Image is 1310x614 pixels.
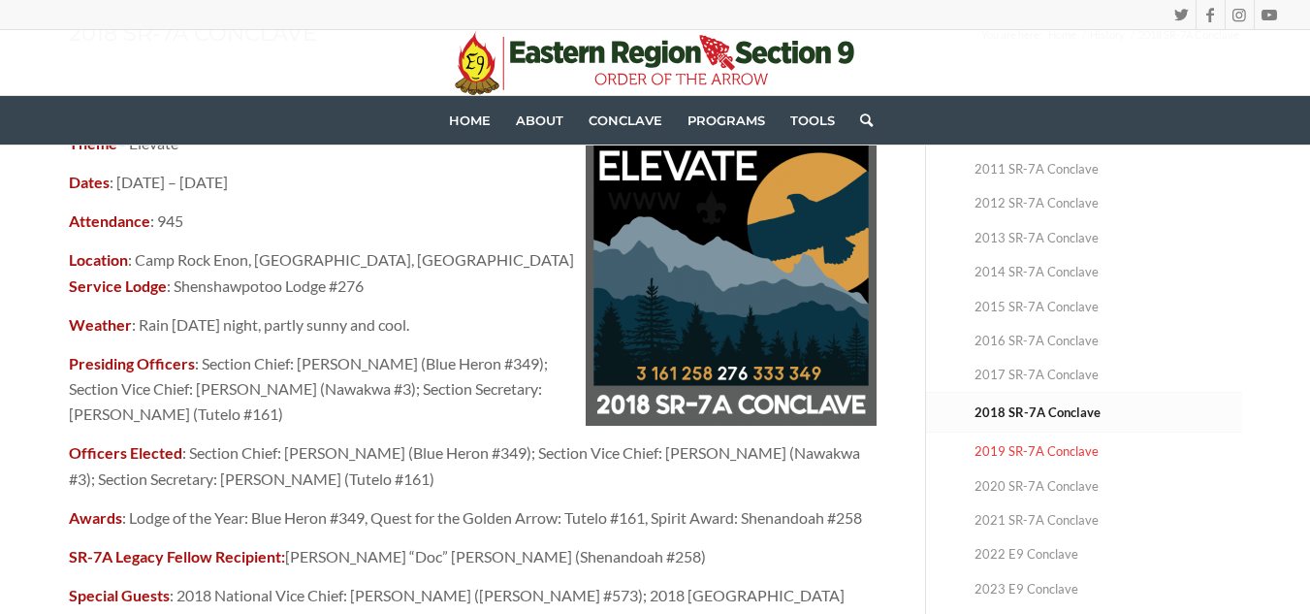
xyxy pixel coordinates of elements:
strong: Service Lodge [69,276,167,295]
span: Tools [790,113,835,128]
p: : Section Chief: [PERSON_NAME] (Blue Heron #349); Section Vice Chief: [PERSON_NAME] (Nawakwa #3);... [69,351,877,428]
a: 2020 SR-7A Conclave [975,469,1242,503]
a: Search [847,96,873,145]
strong: Dates [69,173,110,191]
a: 2012 SR-7A Conclave [975,186,1242,220]
p: : [DATE] – [DATE] [69,170,877,195]
strong: Awards [69,508,122,527]
a: 2014 SR-7A Conclave [975,255,1242,289]
a: 2022 E9 Conclave [975,537,1242,571]
strong: Officers Elected [69,443,182,462]
span: Conclave [589,113,662,128]
a: 2021 SR-7A Conclave [975,503,1242,537]
a: 2016 SR-7A Conclave [975,324,1242,358]
a: 2011 SR-7A Conclave [975,152,1242,186]
a: Programs [675,96,778,145]
a: Conclave [576,96,675,145]
p: : Camp Rock Enon, [GEOGRAPHIC_DATA], [GEOGRAPHIC_DATA] : Shenshawpotoo Lodge #276 [69,247,877,299]
a: 2023 E9 Conclave [975,572,1242,606]
strong: Presiding Officers [69,354,195,372]
a: Home [436,96,503,145]
a: 2018 SR-7A Conclave [975,394,1242,432]
p: : Lodge of the Year: Blue Heron #349, Quest for the Golden Arrow: Tutelo #161, Spirit Award: Shen... [69,505,877,531]
a: 2013 SR-7A Conclave [975,221,1242,255]
span: About [516,113,563,128]
strong: Attendance [69,211,150,230]
strong: Location [69,250,128,269]
span: Home [449,113,491,128]
a: About [503,96,576,145]
span: Programs [687,113,765,128]
a: Tools [778,96,847,145]
p: : Rain [DATE] night, partly sunny and cool. [69,312,877,338]
p: [PERSON_NAME] “Doc” [PERSON_NAME] (Shenandoah #258) [69,544,877,569]
a: 2019 SR-7A Conclave [975,435,1242,469]
p: : 945 [69,209,877,234]
a: 2015 SR-7A Conclave [975,290,1242,324]
strong: Special Guests [69,586,170,604]
strong: SR-7A Legacy Fellow Recipient: [69,547,285,566]
a: 2017 SR-7A Conclave [975,358,1242,392]
p: : Section Chief: [PERSON_NAME] (Blue Heron #349); Section Vice Chief: [PERSON_NAME] (Nawakwa #3);... [69,440,877,492]
strong: Weather [69,315,132,334]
